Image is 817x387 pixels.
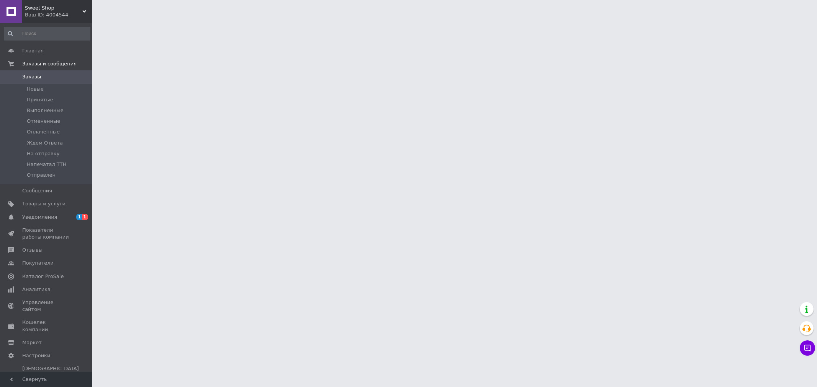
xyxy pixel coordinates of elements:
span: Кошелек компании [22,319,71,333]
span: Уведомления [22,214,57,221]
span: Выполненные [27,107,64,114]
button: Чат с покупателем [800,340,815,356]
span: Оплаченные [27,128,60,135]
span: Настройки [22,352,50,359]
span: [DEMOGRAPHIC_DATA] и счета [22,365,79,386]
span: 1 [82,214,88,220]
span: Заказы и сообщения [22,60,77,67]
span: 1 [76,214,82,220]
span: Sweet Shop [25,5,82,11]
span: Напечатал ТТН [27,161,67,168]
span: Новые [27,86,44,93]
span: Покупатели [22,260,54,267]
span: Отзывы [22,247,43,254]
span: Отправлен [27,172,56,179]
span: Сообщения [22,187,52,194]
span: Отмененные [27,118,60,125]
span: Аналитика [22,286,51,293]
span: Ждем Ответа [27,140,63,146]
span: Принятые [27,96,53,103]
span: Показатели работы компании [22,227,71,241]
span: Товары и услуги [22,200,65,207]
span: На отправку [27,150,59,157]
input: Поиск [4,27,90,41]
div: Ваш ID: 4004544 [25,11,92,18]
span: Управление сайтом [22,299,71,313]
span: Маркет [22,339,42,346]
span: Каталог ProSale [22,273,64,280]
span: Заказы [22,73,41,80]
span: Главная [22,47,44,54]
